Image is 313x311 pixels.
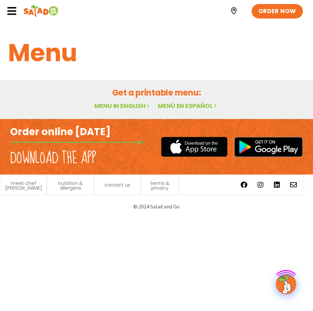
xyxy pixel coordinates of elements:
img: fork [10,141,145,144]
h2: Order online [DATE] [10,126,111,139]
h2: Get a printable menu: [8,87,305,99]
a: meet chef [PERSON_NAME] [4,181,43,190]
a: nutrition & allergens [51,181,90,190]
img: appstore [161,136,227,158]
a: Menu in English [94,102,151,110]
a: Menú en español [158,102,218,110]
span: ORDER NOW [258,7,296,15]
h1: Menu [8,35,305,71]
h2: Download the app [10,149,96,168]
a: terms & privacy [145,181,175,190]
a: ORDER NOW [252,4,303,19]
p: © 2024 Salad and Go [7,202,306,211]
a: contact us [104,183,130,187]
img: Header logo [24,4,59,18]
img: google_play [234,137,303,157]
